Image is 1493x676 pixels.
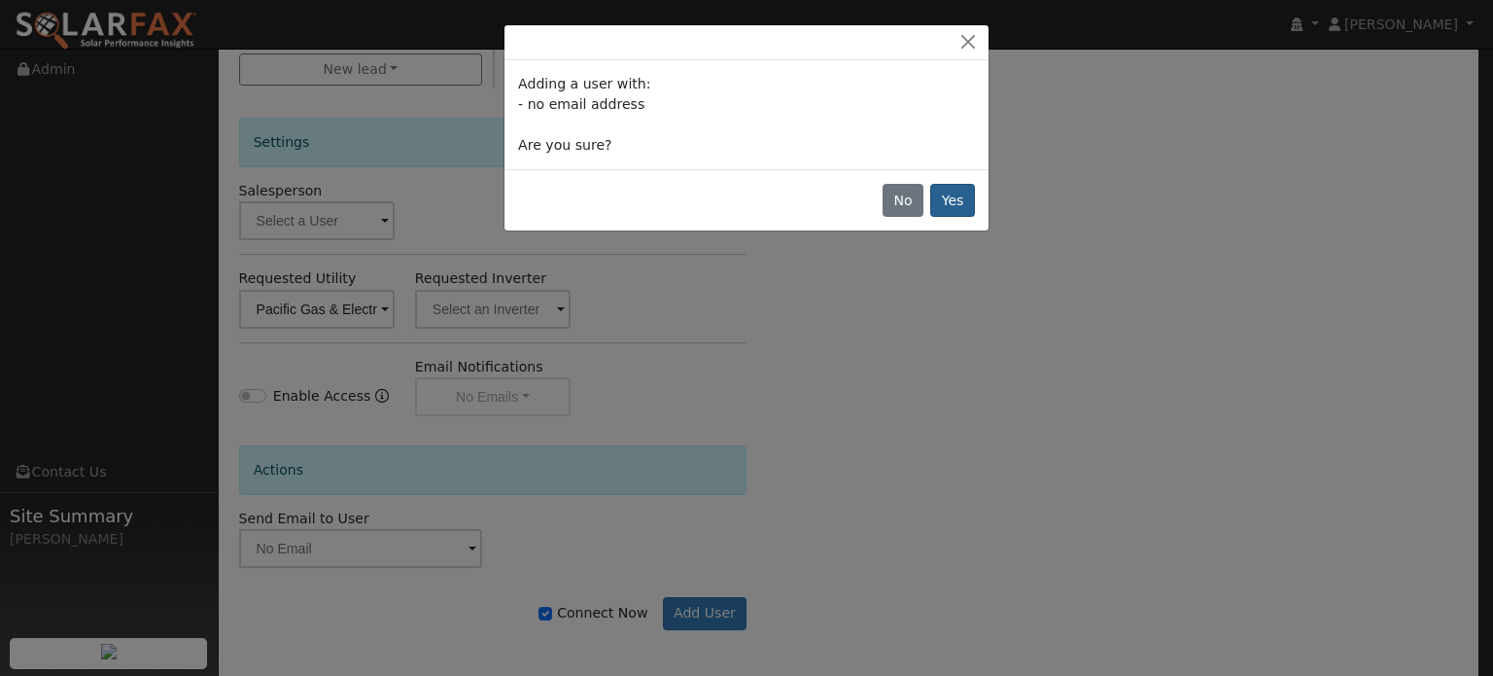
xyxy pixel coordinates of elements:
button: No [883,184,923,217]
button: Yes [930,184,975,217]
span: - no email address [518,96,644,112]
button: Close [955,32,982,53]
span: Are you sure? [518,137,611,153]
span: Adding a user with: [518,76,650,91]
